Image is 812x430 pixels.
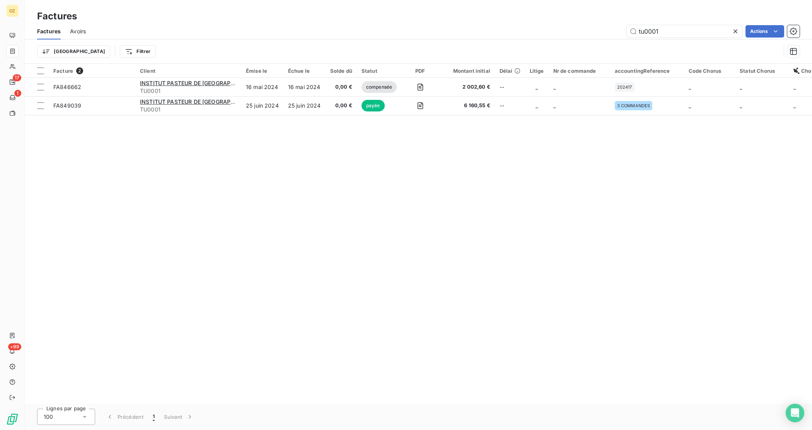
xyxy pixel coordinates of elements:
[689,68,731,74] div: Code Chorus
[553,68,606,74] div: Nr de commande
[406,68,434,74] div: PDF
[288,68,321,74] div: Échue le
[101,409,148,425] button: Précédent
[740,84,742,90] span: _
[70,27,86,35] span: Avoirs
[495,78,525,96] td: --
[689,84,691,90] span: _
[14,90,21,97] span: 1
[444,68,490,74] div: Montant initial
[140,98,258,105] span: INSTITUT PASTEUR DE [GEOGRAPHIC_DATA]
[6,5,19,17] div: OZ
[362,100,385,111] span: payée
[8,343,21,350] span: +99
[553,102,556,109] span: _
[53,84,81,90] span: FA846662
[553,84,556,90] span: _
[530,68,544,74] div: Litige
[53,102,81,109] span: FA849039
[37,27,61,35] span: Factures
[76,67,83,74] span: 2
[153,413,155,421] span: 1
[362,68,397,74] div: Statut
[283,96,326,115] td: 25 juin 2024
[330,68,352,74] div: Solde dû
[140,68,237,74] div: Client
[793,84,796,90] span: _
[120,45,155,58] button: Filtrer
[615,68,679,74] div: accountingReference
[37,45,110,58] button: [GEOGRAPHIC_DATA]
[793,102,796,109] span: _
[617,85,632,89] span: 202417
[745,25,784,38] button: Actions
[53,68,73,74] span: Facture
[689,102,691,109] span: _
[140,87,237,95] span: TU0001
[148,409,159,425] button: 1
[283,78,326,96] td: 16 mai 2024
[740,102,742,109] span: _
[13,74,21,81] span: 17
[330,102,352,110] span: 0,00 €
[241,78,283,96] td: 16 mai 2024
[444,83,490,91] span: 2 002,60 €
[500,68,520,74] div: Délai
[140,80,258,86] span: INSTITUT PASTEUR DE [GEOGRAPHIC_DATA]
[495,96,525,115] td: --
[6,413,19,425] img: Logo LeanPay
[536,84,538,90] span: _
[330,83,352,91] span: 0,00 €
[6,91,18,104] a: 1
[140,106,237,113] span: TU0001
[617,103,650,108] span: 3 COMMANDES
[6,76,18,88] a: 17
[740,68,784,74] div: Statut Chorus
[241,96,283,115] td: 25 juin 2024
[246,68,279,74] div: Émise le
[536,102,538,109] span: _
[37,9,77,23] h3: Factures
[626,25,742,38] input: Rechercher
[444,102,490,110] span: 6 160,55 €
[44,413,53,421] span: 100
[786,404,804,422] div: Open Intercom Messenger
[362,81,397,93] span: compensée
[159,409,198,425] button: Suivant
